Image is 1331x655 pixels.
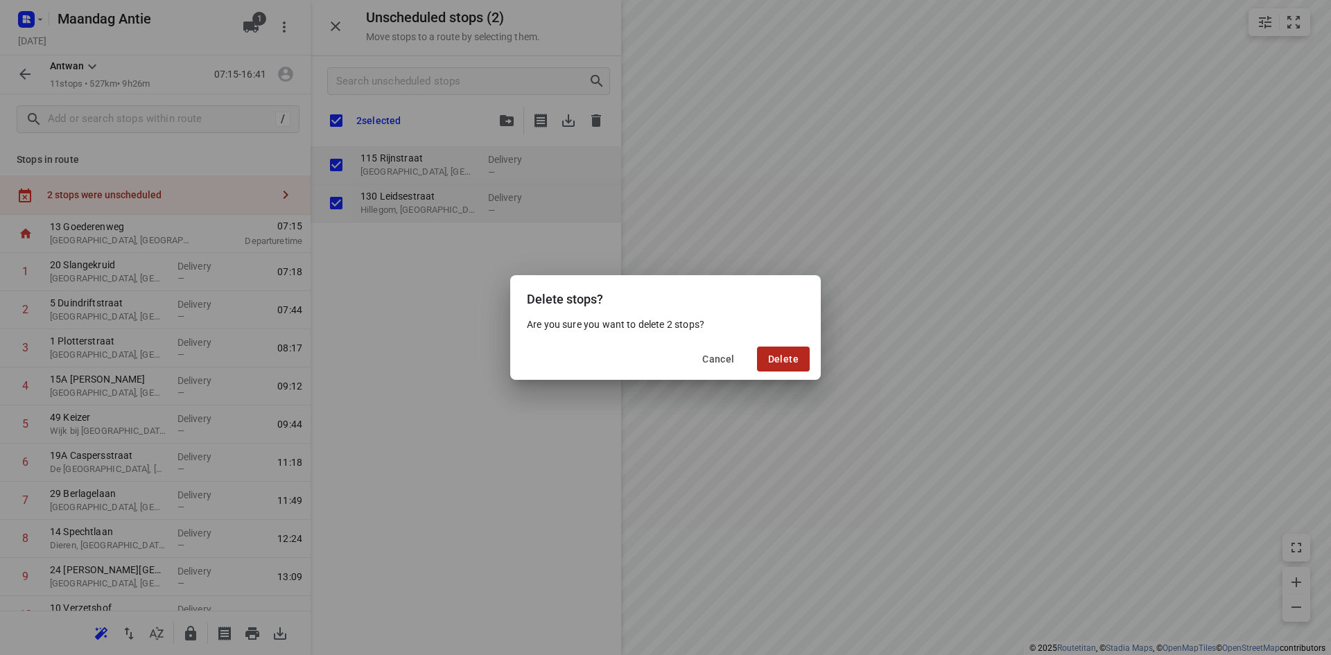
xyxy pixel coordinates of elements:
button: Delete [757,347,810,372]
p: Are you sure you want to delete 2 stops? [527,317,804,331]
button: Cancel [691,347,745,372]
span: Cancel [702,353,734,365]
span: Delete [768,353,799,365]
div: Delete stops? [510,275,821,317]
